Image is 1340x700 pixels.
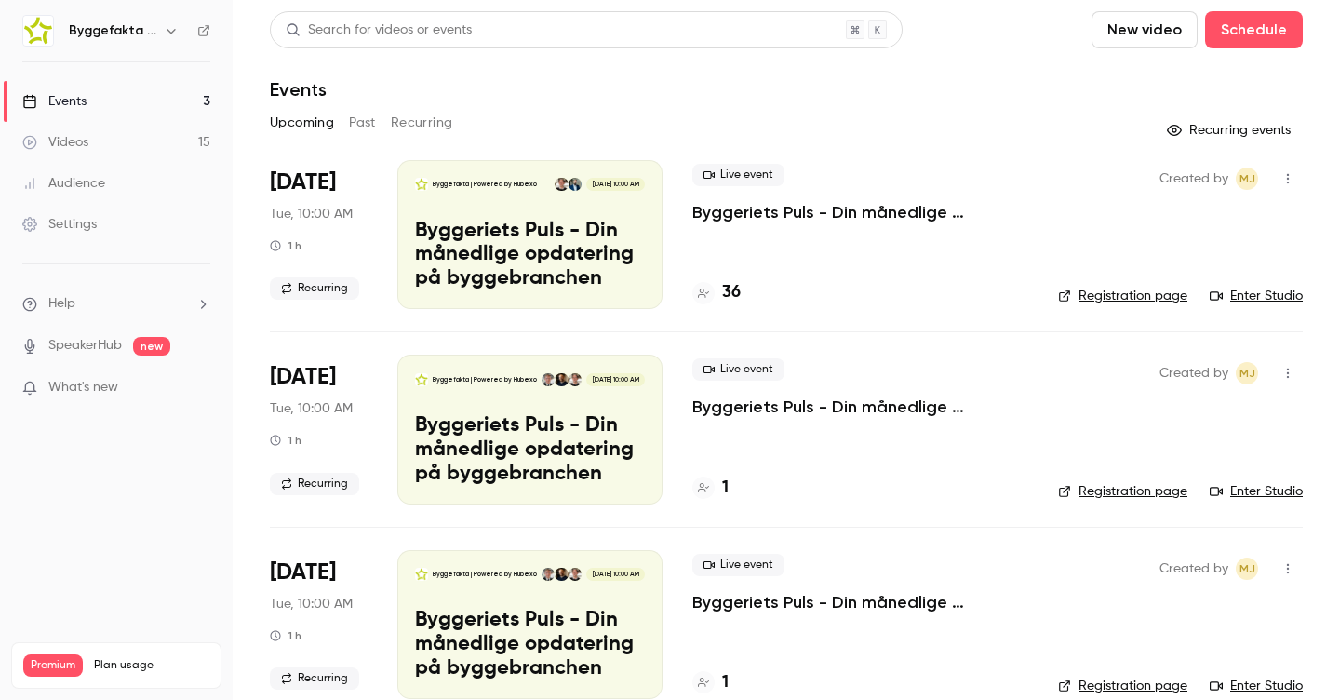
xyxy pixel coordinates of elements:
[22,215,97,234] div: Settings
[433,375,537,384] p: Byggefakta | Powered by Hubexo
[270,205,353,223] span: Tue, 10:00 AM
[286,20,472,40] div: Search for videos or events
[391,108,453,138] button: Recurring
[1239,558,1255,580] span: MJ
[692,670,729,695] a: 1
[48,336,122,356] a: SpeakerHub
[397,355,663,504] a: Byggeriets Puls - Din månedlige opdatering på byggebranchenByggefakta | Powered by HubexoRasmus S...
[415,373,428,386] img: Byggeriets Puls - Din månedlige opdatering på byggebranchen
[188,380,210,397] iframe: Noticeable Trigger
[433,180,537,189] p: Byggefakta | Powered by Hubexo
[270,550,368,699] div: Nov 25 Tue, 10:00 AM (Europe/Copenhagen)
[270,628,301,643] div: 1 h
[415,220,645,291] p: Byggeriets Puls - Din månedlige opdatering på byggebranchen
[692,554,784,576] span: Live event
[1210,677,1303,695] a: Enter Studio
[555,568,568,581] img: Thomas Simonsen
[69,21,156,40] h6: Byggefakta | Powered by Hubexo
[1205,11,1303,48] button: Schedule
[270,558,336,587] span: [DATE]
[415,568,428,581] img: Byggeriets Puls - Din månedlige opdatering på byggebranchen
[1058,287,1187,305] a: Registration page
[569,373,582,386] img: Rasmus Schulian
[722,280,741,305] h4: 36
[433,570,537,579] p: Byggefakta | Powered by Hubexo
[270,238,301,253] div: 1 h
[1159,558,1228,580] span: Created by
[22,174,105,193] div: Audience
[586,568,644,581] span: [DATE] 10:00 AM
[94,658,209,673] span: Plan usage
[692,396,1028,418] a: Byggeriets Puls - Din månedlige opdatering på byggebranchen
[1236,558,1258,580] span: Mads Toft Jensen
[22,92,87,111] div: Events
[692,358,784,381] span: Live event
[397,160,663,309] a: Byggeriets Puls - Din månedlige opdatering på byggebranchenByggefakta | Powered by HubexoMartin K...
[270,433,301,448] div: 1 h
[270,362,336,392] span: [DATE]
[1092,11,1198,48] button: New video
[270,355,368,504] div: Oct 28 Tue, 10:00 AM (Europe/Copenhagen)
[1159,115,1303,145] button: Recurring events
[692,201,1028,223] a: Byggeriets Puls - Din månedlige opdatering på byggebranchen
[270,78,327,101] h1: Events
[349,108,376,138] button: Past
[23,654,83,677] span: Premium
[415,609,645,680] p: Byggeriets Puls - Din månedlige opdatering på byggebranchen
[569,568,582,581] img: Rasmus Schulian
[1236,168,1258,190] span: Mads Toft Jensen
[48,294,75,314] span: Help
[1159,168,1228,190] span: Created by
[270,667,359,690] span: Recurring
[270,399,353,418] span: Tue, 10:00 AM
[23,16,53,46] img: Byggefakta | Powered by Hubexo
[1236,362,1258,384] span: Mads Toft Jensen
[1058,677,1187,695] a: Registration page
[555,178,568,191] img: Rasmus Schulian
[569,178,582,191] img: Martin Kyed
[270,473,359,495] span: Recurring
[270,168,336,197] span: [DATE]
[1210,287,1303,305] a: Enter Studio
[692,591,1028,613] a: Byggeriets Puls - Din månedlige opdatering på byggebranchen
[692,476,729,501] a: 1
[270,160,368,309] div: Sep 30 Tue, 10:00 AM (Europe/Copenhagen)
[1210,482,1303,501] a: Enter Studio
[1058,482,1187,501] a: Registration page
[397,550,663,699] a: Byggeriets Puls - Din månedlige opdatering på byggebranchenByggefakta | Powered by HubexoRasmus S...
[722,476,729,501] h4: 1
[586,373,644,386] span: [DATE] 10:00 AM
[542,568,555,581] img: Lasse Lundqvist
[270,595,353,613] span: Tue, 10:00 AM
[415,178,428,191] img: Byggeriets Puls - Din månedlige opdatering på byggebranchen
[692,280,741,305] a: 36
[722,670,729,695] h4: 1
[270,108,334,138] button: Upcoming
[48,378,118,397] span: What's new
[1239,362,1255,384] span: MJ
[133,337,170,356] span: new
[692,164,784,186] span: Live event
[542,373,555,386] img: Lasse Lundqvist
[22,294,210,314] li: help-dropdown-opener
[270,277,359,300] span: Recurring
[1239,168,1255,190] span: MJ
[22,133,88,152] div: Videos
[1159,362,1228,384] span: Created by
[415,414,645,486] p: Byggeriets Puls - Din månedlige opdatering på byggebranchen
[586,178,644,191] span: [DATE] 10:00 AM
[555,373,568,386] img: Thomas Simonsen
